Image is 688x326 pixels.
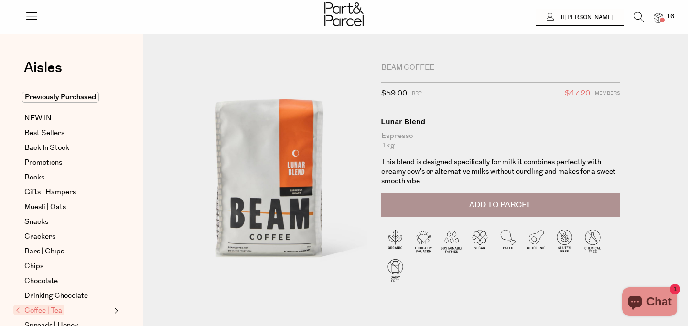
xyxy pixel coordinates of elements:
[172,63,367,306] img: Lunar Blend
[24,113,52,124] span: NEW IN
[381,256,409,284] img: P_P-ICONS-Live_Bec_V11_Dairy_Free.svg
[438,227,466,255] img: P_P-ICONS-Live_Bec_V11_Sustainable_Farmed.svg
[550,227,579,255] img: P_P-ICONS-Live_Bec_V11_Gluten_Free.svg
[409,227,438,255] img: P_P-ICONS-Live_Bec_V11_Ethically_Sourced.svg
[24,61,62,84] a: Aisles
[579,227,607,255] img: P_P-ICONS-Live_Bec_V11_Chemical_Free.svg
[24,231,55,242] span: Crackers
[24,261,43,272] span: Chips
[24,57,62,78] span: Aisles
[13,305,64,315] span: Coffee | Tea
[24,290,88,302] span: Drinking Chocolate
[595,87,620,100] span: Members
[381,227,409,255] img: P_P-ICONS-Live_Bec_V11_Organic.svg
[24,172,44,183] span: Books
[324,2,364,26] img: Part&Parcel
[381,87,407,100] span: $59.00
[654,13,663,23] a: 16
[16,305,111,316] a: Coffee | Tea
[381,63,620,73] div: Beam Coffee
[494,227,522,255] img: P_P-ICONS-Live_Bec_V11_Paleo.svg
[24,113,111,124] a: NEW IN
[412,87,422,100] span: RRP
[24,127,64,139] span: Best Sellers
[24,201,66,213] span: Muesli | Oats
[24,142,111,154] a: Back In Stock
[24,187,76,198] span: Gifts | Hampers
[112,305,118,316] button: Expand/Collapse Coffee | Tea
[522,227,550,255] img: P_P-ICONS-Live_Bec_V11_Ketogenic.svg
[24,261,111,272] a: Chips
[24,246,64,257] span: Bars | Chips
[24,172,111,183] a: Books
[381,131,620,150] div: Espresso 1kg
[24,290,111,302] a: Drinking Chocolate
[565,87,590,100] span: $47.20
[24,201,111,213] a: Muesli | Oats
[466,227,494,255] img: P_P-ICONS-Live_Bec_V11_Vegan.svg
[664,12,677,21] span: 16
[24,246,111,257] a: Bars | Chips
[556,13,613,21] span: Hi [PERSON_NAME]
[24,187,111,198] a: Gifts | Hampers
[619,287,680,318] inbox-online-store-chat: Shopify online store chat
[24,142,69,154] span: Back In Stock
[24,216,111,228] a: Snacks
[536,9,624,26] a: Hi [PERSON_NAME]
[22,92,99,103] span: Previously Purchased
[24,157,62,168] span: Promotions
[24,127,111,139] a: Best Sellers
[381,117,620,126] div: Lunar Blend
[24,275,111,287] a: Chocolate
[469,200,532,210] span: Add to Parcel
[24,216,48,228] span: Snacks
[381,158,620,186] p: This blend is designed specifically for milk it combines perfectly with creamy cow's or alternati...
[381,193,620,217] button: Add to Parcel
[24,231,111,242] a: Crackers
[24,275,58,287] span: Chocolate
[24,157,111,168] a: Promotions
[24,92,111,103] a: Previously Purchased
